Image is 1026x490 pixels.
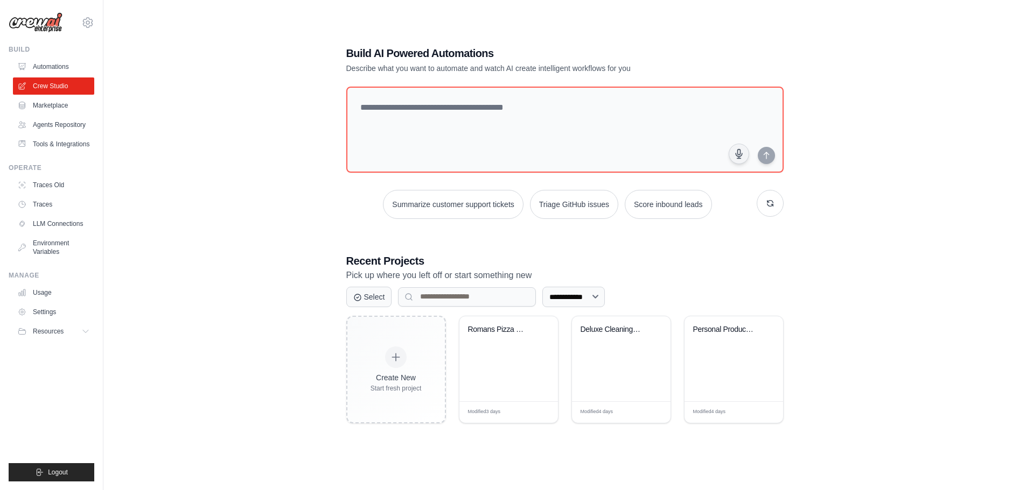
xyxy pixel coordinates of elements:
span: Modified 4 days [693,408,726,416]
a: Automations [13,58,94,75]
a: Settings [13,303,94,321]
a: Usage [13,284,94,301]
div: Build [9,45,94,54]
p: Pick up where you left off or start something new [346,268,784,282]
a: Traces [13,196,94,213]
div: Create New [371,372,422,383]
button: Triage GitHub issues [530,190,618,219]
a: Agents Repository [13,116,94,133]
img: Logo [9,12,62,33]
div: Start fresh project [371,384,422,393]
h1: Build AI Powered Automations [346,46,708,61]
a: Environment Variables [13,235,94,260]
span: Modified 4 days [581,408,613,416]
button: Click to speak your automation idea [729,144,749,164]
div: Operate [9,164,94,172]
span: Edit [757,408,766,416]
button: Score inbound leads [625,190,712,219]
a: Tools & Integrations [13,136,94,153]
iframe: Chat Widget [972,438,1026,490]
span: Logout [48,468,68,477]
span: Edit [645,408,654,416]
button: Resources [13,323,94,340]
span: Modified 3 days [468,408,501,416]
button: Select [346,287,392,307]
a: Marketplace [13,97,94,114]
button: Get new suggestions [757,190,784,217]
button: Logout [9,463,94,481]
span: Edit [532,408,541,416]
a: LLM Connections [13,215,94,232]
div: Personal Productivity Command Center [693,325,758,335]
a: Traces Old [13,176,94,194]
button: Summarize customer support tickets [383,190,523,219]
a: Crew Studio [13,77,94,95]
div: Manage [9,271,94,280]
div: Romans Pizza Multi-Agent Order System with Modifications [468,325,533,335]
div: Deluxe Cleaning Customer Service Automation [581,325,646,335]
h3: Recent Projects [346,253,784,268]
p: Describe what you want to automate and watch AI create intelligent workflows for you [346,63,708,74]
span: Resources [33,327,64,336]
